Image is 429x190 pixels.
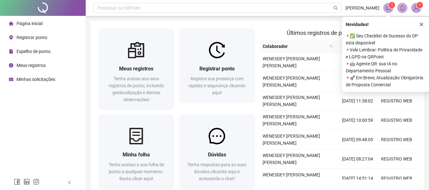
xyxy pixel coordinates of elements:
[199,66,235,72] span: Registrar ponto
[17,35,47,40] span: Registrar ponto
[263,43,327,50] span: Colaborador
[328,42,334,51] span: search
[109,162,164,181] span: Tenha acesso a sua folha de ponto a qualquer momento. Basta clicar aqui!
[98,115,174,188] a: Minha folhaTenha acesso a sua folha de ponto a qualquer momento. Basta clicar aqui!
[419,3,421,7] span: 1
[123,152,150,158] span: Minha folha
[389,2,395,8] sup: 1
[179,29,255,102] a: Registrar pontoRegistre sua presença com rapidez e segurança clicando aqui!
[179,115,255,188] a: DúvidasTenha respostas para as suas dúvidas clicando aqui e acessando o chat!
[119,66,153,72] span: Meus registros
[98,29,174,109] a: Meus registrosTenha acesso aos seus registros de ponto, incluindo geolocalização e demais observa...
[377,130,416,149] td: REGISTRO WEB
[263,114,320,126] span: WENESDEY [PERSON_NAME] [PERSON_NAME]
[346,46,425,60] span: ⚬ Vale Lembrar: Política de Privacidade e LGPD na QRPoint
[17,77,55,82] span: Minhas solicitações
[336,40,373,53] th: Data/Hora
[187,162,246,181] span: Tenha respostas para as suas dúvidas clicando aqui e acessando o chat!
[338,43,366,50] span: Data/Hora
[333,6,338,10] span: search
[9,63,13,68] span: clock-circle
[377,149,416,169] td: REGISTRO WEB
[346,60,425,74] span: ⚬ 🤖 Agente QR: sua IA no Departamento Pessoal
[208,152,226,158] span: Dúvidas
[67,180,72,185] span: left
[263,75,320,88] span: WENESDEY [PERSON_NAME] [PERSON_NAME]
[377,91,416,111] td: REGISTRO WEB
[9,49,13,54] span: file
[109,76,164,102] span: Tenha acesso aos seus registros de ponto, incluindo geolocalização e demais observações!
[391,3,393,7] span: 1
[346,32,425,46] span: ⚬ ✅ Seu Checklist de Sucesso do DP está disponível
[263,134,320,146] span: WENESDEY [PERSON_NAME] [PERSON_NAME]
[345,4,379,11] span: [PERSON_NAME]
[188,76,245,95] span: Registre sua presença com rapidez e segurança clicando aqui!
[287,29,389,36] span: Últimos registros de ponto sincronizados
[17,63,46,68] span: Meus registros
[338,130,377,149] td: [DATE] 09:48:05
[9,21,13,26] span: home
[419,22,424,27] span: close
[338,169,377,188] td: [DATE] 14:51:14
[338,149,377,169] td: [DATE] 08:27:04
[338,72,377,91] td: [DATE] 11:58:05
[263,95,320,107] span: WENESDEY [PERSON_NAME] [PERSON_NAME]
[346,21,369,28] span: Novidades !
[417,2,423,8] sup: Atualize o seu contato no menu Meus Dados
[346,74,425,88] span: ⚬ 🚀 Em Breve, Atualização Obrigatória de Proposta Comercial
[9,35,13,40] span: environment
[17,21,43,26] span: Página inicial
[329,44,333,48] span: search
[14,179,20,185] span: facebook
[338,53,377,72] td: [DATE] 12:53:02
[33,179,39,185] span: instagram
[412,3,421,13] img: 79235
[9,77,13,82] span: schedule
[263,172,320,184] span: WENESDEY [PERSON_NAME] [PERSON_NAME]
[399,5,405,11] span: bell
[377,111,416,130] td: REGISTRO WEB
[338,111,377,130] td: [DATE] 10:00:59
[338,91,377,111] td: [DATE] 11:38:02
[377,169,416,188] td: REGISTRO WEB
[23,179,30,185] span: linkedin
[17,49,50,54] span: Espelho de ponto
[385,5,391,11] span: notification
[263,153,320,165] span: WENESDEY [PERSON_NAME] [PERSON_NAME]
[263,56,320,68] span: WENESDEY [PERSON_NAME] [PERSON_NAME]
